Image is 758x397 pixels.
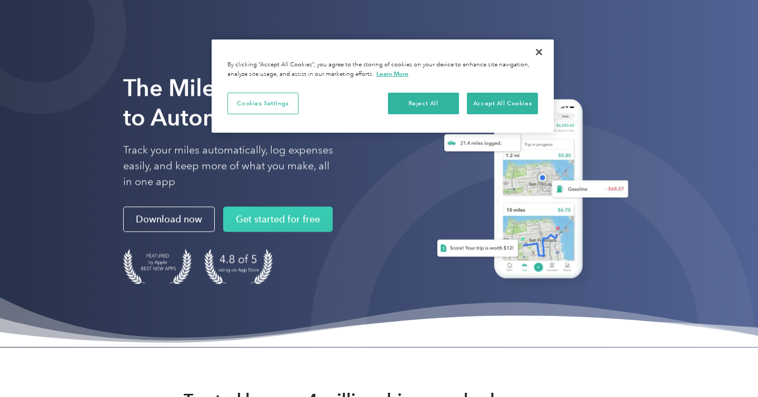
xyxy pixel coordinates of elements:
a: More information about your privacy, opens in a new tab [376,70,408,77]
button: Reject All [388,93,459,115]
button: Cookies Settings [227,93,298,115]
button: Close [527,41,551,64]
p: Track your miles automatically, log expenses easily, and keep more of what you make, all in one app [123,143,334,190]
div: Cookie banner [212,39,554,133]
div: Privacy [212,39,554,133]
strong: The Mileage Tracking App to Automate Your Logs [123,74,402,131]
button: Accept All Cookies [467,93,538,115]
img: 4.9 out of 5 stars on the app store [204,249,273,284]
img: Badge for Featured by Apple Best New Apps [123,249,192,284]
div: By clicking “Accept All Cookies”, you agree to the storing of cookies on your device to enhance s... [227,61,538,79]
a: Download now [123,207,215,232]
a: Get started for free [223,207,333,232]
